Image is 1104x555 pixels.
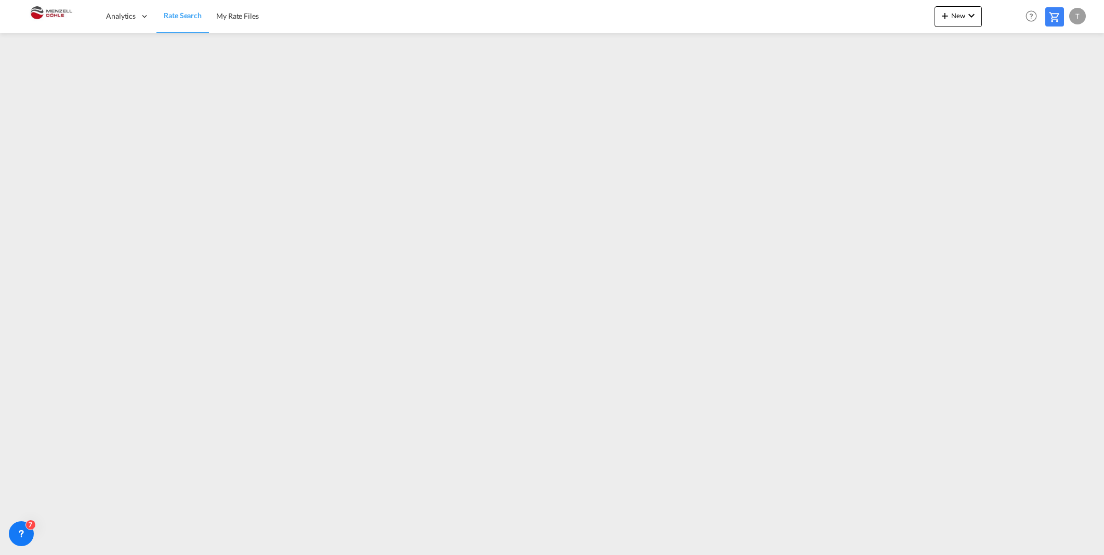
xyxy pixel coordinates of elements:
[939,11,978,20] span: New
[216,11,259,20] span: My Rate Files
[1069,8,1086,24] div: T
[965,9,978,22] md-icon: icon-chevron-down
[935,6,982,27] button: icon-plus 400-fgNewicon-chevron-down
[164,11,202,20] span: Rate Search
[16,5,86,28] img: 5c2b1670644e11efba44c1e626d722bd.JPG
[1022,7,1040,25] span: Help
[106,11,136,21] span: Analytics
[939,9,951,22] md-icon: icon-plus 400-fg
[1022,7,1045,26] div: Help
